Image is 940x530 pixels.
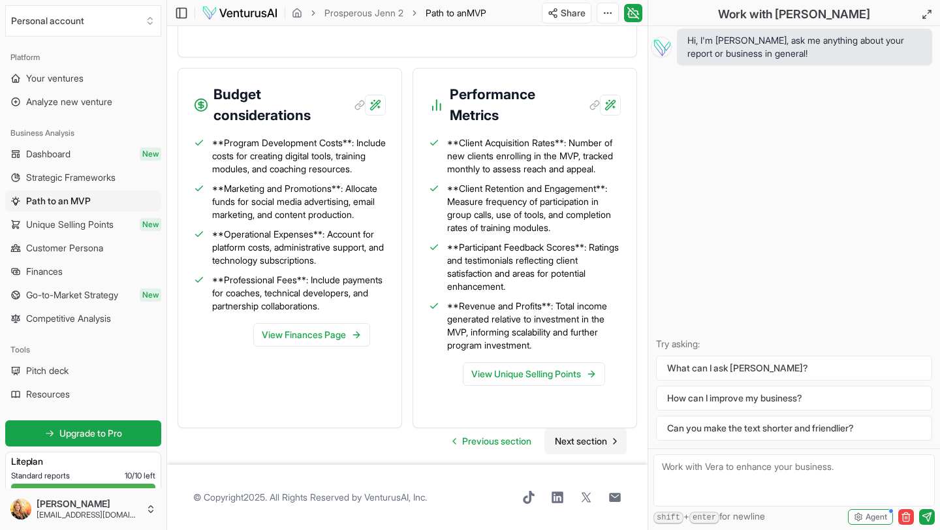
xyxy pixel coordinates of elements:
[5,360,161,381] a: Pitch deck
[26,171,116,184] span: Strategic Frameworks
[653,510,765,524] span: + for newline
[140,288,161,302] span: New
[324,7,403,20] a: Prosperous Jenn 2
[687,34,922,60] span: Hi, I'm [PERSON_NAME], ask me anything about your report or business in general!
[213,84,365,126] h3: Budget considerations
[542,3,591,23] button: Share
[26,312,111,325] span: Competitive Analysis
[5,339,161,360] div: Tools
[11,455,155,468] h3: Lite plan
[5,47,161,68] div: Platform
[5,261,161,282] a: Finances
[443,428,627,454] nav: pagination
[26,364,69,377] span: Pitch deck
[212,182,386,221] span: **Marketing and Promotions**: Allocate funds for social media advertising, email marketing, and c...
[10,499,31,520] img: ALV-UjWggMxv4G9PYj0movSpGtHKW4nB_YglORv8mFFuFBrTUqOdTicWPzrRQ99Lp8qOSSamTrgiy01Sbrr7j6ccGOwZhxlD3...
[463,362,605,386] a: View Unique Selling Points
[5,420,161,446] a: Upgrade to Pro
[26,388,70,401] span: Resources
[5,285,161,305] a: Go-to-Market StrategyNew
[5,91,161,112] a: Analyze new venture
[26,265,63,278] span: Finances
[718,5,870,23] h2: Work with [PERSON_NAME]
[561,7,586,20] span: Share
[5,308,161,329] a: Competitive Analysis
[212,273,386,313] span: **Professional Fees**: Include payments for coaches, technical developers, and partnership collab...
[5,214,161,235] a: Unique Selling PointsNew
[447,182,621,234] span: **Client Retention and Engagement**: Measure frequency of participation in group calls, use of to...
[462,435,531,448] span: Previous section
[653,512,683,524] kbd: shift
[140,218,161,231] span: New
[555,435,607,448] span: Next section
[651,37,672,57] img: Vera
[26,148,70,161] span: Dashboard
[5,167,161,188] a: Strategic Frameworks
[125,471,155,481] span: 10 / 10 left
[364,491,425,503] a: VenturusAI, Inc
[656,337,932,351] p: Try asking:
[447,241,621,293] span: **Participant Feedback Scores**: Ratings and testimonials reflecting client satisfaction and area...
[447,136,621,176] span: **Client Acquisition Rates**: Number of new clients enrolling in the MVP, tracked monthly to asse...
[5,238,161,258] a: Customer Persona
[212,228,386,267] span: **Operational Expenses**: Account for platform costs, administrative support, and technology subs...
[5,384,161,405] a: Resources
[26,218,114,231] span: Unique Selling Points
[11,471,70,481] span: Standard reports
[253,323,370,347] a: View Finances Page
[193,491,427,504] span: © Copyright 2025 . All Rights Reserved by .
[37,510,140,520] span: [EMAIL_ADDRESS][DOMAIN_NAME]
[5,191,161,211] a: Path to an MVP
[450,84,600,126] h3: Performance Metrics
[5,493,161,525] button: [PERSON_NAME][EMAIL_ADDRESS][DOMAIN_NAME]
[37,498,140,510] span: [PERSON_NAME]
[689,512,719,524] kbd: enter
[292,7,486,20] nav: breadcrumb
[848,509,893,525] button: Agent
[447,300,621,352] span: **Revenue and Profits**: Total income generated relative to investment in the MVP, informing scal...
[426,7,467,18] span: Path to an
[140,148,161,161] span: New
[202,5,278,21] img: logo
[443,428,542,454] a: Go to previous page
[5,68,161,89] a: Your ventures
[26,288,118,302] span: Go-to-Market Strategy
[26,72,84,85] span: Your ventures
[26,195,91,208] span: Path to an MVP
[5,144,161,164] a: DashboardNew
[656,356,932,381] button: What can I ask [PERSON_NAME]?
[59,427,122,440] span: Upgrade to Pro
[656,416,932,441] button: Can you make the text shorter and friendlier?
[5,5,161,37] button: Select an organization
[5,123,161,144] div: Business Analysis
[212,136,386,176] span: **Program Development Costs**: Include costs for creating digital tools, training modules, and co...
[426,7,486,20] span: Path to anMVP
[26,95,112,108] span: Analyze new venture
[866,512,887,522] span: Agent
[656,386,932,411] button: How can I improve my business?
[26,242,103,255] span: Customer Persona
[544,428,627,454] a: Go to next page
